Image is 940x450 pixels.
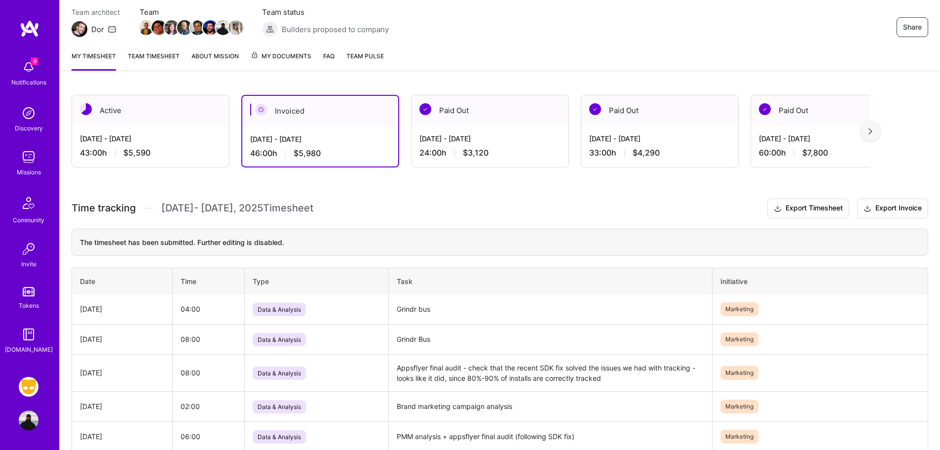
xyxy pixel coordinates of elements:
[173,294,245,325] td: 04:00
[229,19,242,36] a: Team Member Avatar
[19,147,38,167] img: teamwork
[19,57,38,77] img: bell
[323,51,335,71] a: FAQ
[589,103,601,115] img: Paid Out
[19,325,38,344] img: guide book
[72,95,229,125] div: Active
[191,19,204,36] a: Team Member Avatar
[589,148,730,158] div: 33:00 h
[204,19,217,36] a: Team Member Avatar
[164,20,179,35] img: Team Member Avatar
[173,324,245,354] td: 08:00
[128,51,180,71] a: Team timesheet
[19,239,38,259] img: Invite
[346,51,384,71] a: Team Pulse
[80,431,164,442] div: [DATE]
[419,133,561,144] div: [DATE] - [DATE]
[178,19,191,36] a: Team Member Avatar
[17,191,40,215] img: Community
[72,202,136,214] span: Time tracking
[857,199,928,218] button: Export Invoice
[20,20,39,38] img: logo
[19,377,38,397] img: Grindr: Data + FE + CyberSecurity + QA
[751,95,908,125] div: Paid Out
[253,430,306,444] span: Data & Analysis
[15,123,43,133] div: Discovery
[250,134,390,144] div: [DATE] - [DATE]
[108,25,116,33] i: icon Mail
[13,215,44,225] div: Community
[123,148,150,158] span: $5,590
[5,344,53,355] div: [DOMAIN_NAME]
[140,7,242,17] span: Team
[346,52,384,60] span: Team Pulse
[633,148,660,158] span: $4,290
[774,204,782,214] i: icon Download
[216,20,230,35] img: Team Member Avatar
[80,133,221,144] div: [DATE] - [DATE]
[173,268,245,294] th: Time
[419,103,431,115] img: Paid Out
[720,332,758,346] span: Marketing
[251,51,311,62] span: My Documents
[19,300,39,311] div: Tokens
[282,24,389,35] span: Builders proposed to company
[31,57,38,65] span: 9
[23,287,35,296] img: tokens
[253,400,306,413] span: Data & Analysis
[388,324,712,354] td: Grindr Bus
[388,354,712,391] td: Appsflyer final audit - check that the recent SDK fix solved the issues we had with tracking - lo...
[191,51,239,71] a: About Mission
[140,19,152,36] a: Team Member Avatar
[177,20,192,35] img: Team Member Avatar
[139,20,153,35] img: Team Member Avatar
[72,51,116,71] a: My timesheet
[16,377,41,397] a: Grindr: Data + FE + CyberSecurity + QA
[864,204,871,214] i: icon Download
[897,17,928,37] button: Share
[759,103,771,115] img: Paid Out
[161,202,313,214] span: [DATE] - [DATE] , 2025 Timesheet
[589,133,730,144] div: [DATE] - [DATE]
[388,268,712,294] th: Task
[802,148,828,158] span: $7,800
[767,199,849,218] button: Export Timesheet
[262,7,389,17] span: Team status
[720,366,758,380] span: Marketing
[91,24,104,35] div: Dor
[251,51,311,71] a: My Documents
[21,259,37,269] div: Invite
[388,391,712,421] td: Brand marketing campaign analysis
[720,302,758,316] span: Marketing
[720,400,758,413] span: Marketing
[217,19,229,36] a: Team Member Avatar
[228,20,243,35] img: Team Member Avatar
[463,148,489,158] span: $3,120
[151,20,166,35] img: Team Member Avatar
[250,148,390,159] div: 46:00 h
[16,410,41,430] a: User Avatar
[80,148,221,158] div: 43:00 h
[80,304,164,314] div: [DATE]
[173,391,245,421] td: 02:00
[80,368,164,378] div: [DATE]
[388,294,712,325] td: Grindr bus
[244,268,388,294] th: Type
[17,167,41,177] div: Missions
[80,103,92,115] img: Active
[19,103,38,123] img: discovery
[173,354,245,391] td: 08:00
[419,148,561,158] div: 24:00 h
[253,367,306,380] span: Data & Analysis
[903,22,922,32] span: Share
[759,148,900,158] div: 60:00 h
[165,19,178,36] a: Team Member Avatar
[80,401,164,411] div: [DATE]
[712,268,928,294] th: Initiative
[11,77,46,87] div: Notifications
[253,333,306,346] span: Data & Analysis
[412,95,568,125] div: Paid Out
[868,128,872,135] img: right
[294,148,321,159] span: $5,980
[262,21,278,37] img: Builders proposed to company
